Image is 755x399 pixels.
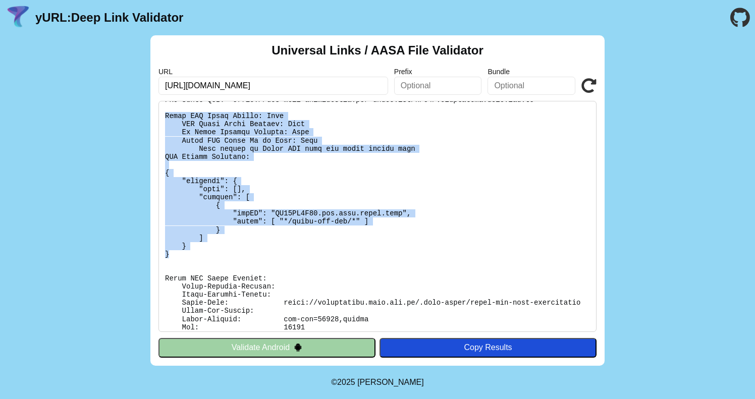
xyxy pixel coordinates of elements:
label: URL [158,68,388,76]
input: Required [158,77,388,95]
img: droidIcon.svg [294,343,302,352]
button: Validate Android [158,338,375,357]
h2: Universal Links / AASA File Validator [272,43,483,58]
img: yURL Logo [5,5,31,31]
a: yURL:Deep Link Validator [35,11,183,25]
footer: © [331,366,423,399]
pre: Lorem ipsu do: sitam://consectetur.adip.eli.se/.doei-tempo/incid-utl-etdo-magnaaliqua En Adminimv... [158,101,597,332]
label: Prefix [394,68,482,76]
input: Optional [394,77,482,95]
button: Copy Results [380,338,597,357]
a: Michael Ibragimchayev's Personal Site [357,378,424,386]
span: 2025 [337,378,355,386]
input: Optional [488,77,575,95]
div: Copy Results [385,343,591,352]
label: Bundle [488,68,575,76]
